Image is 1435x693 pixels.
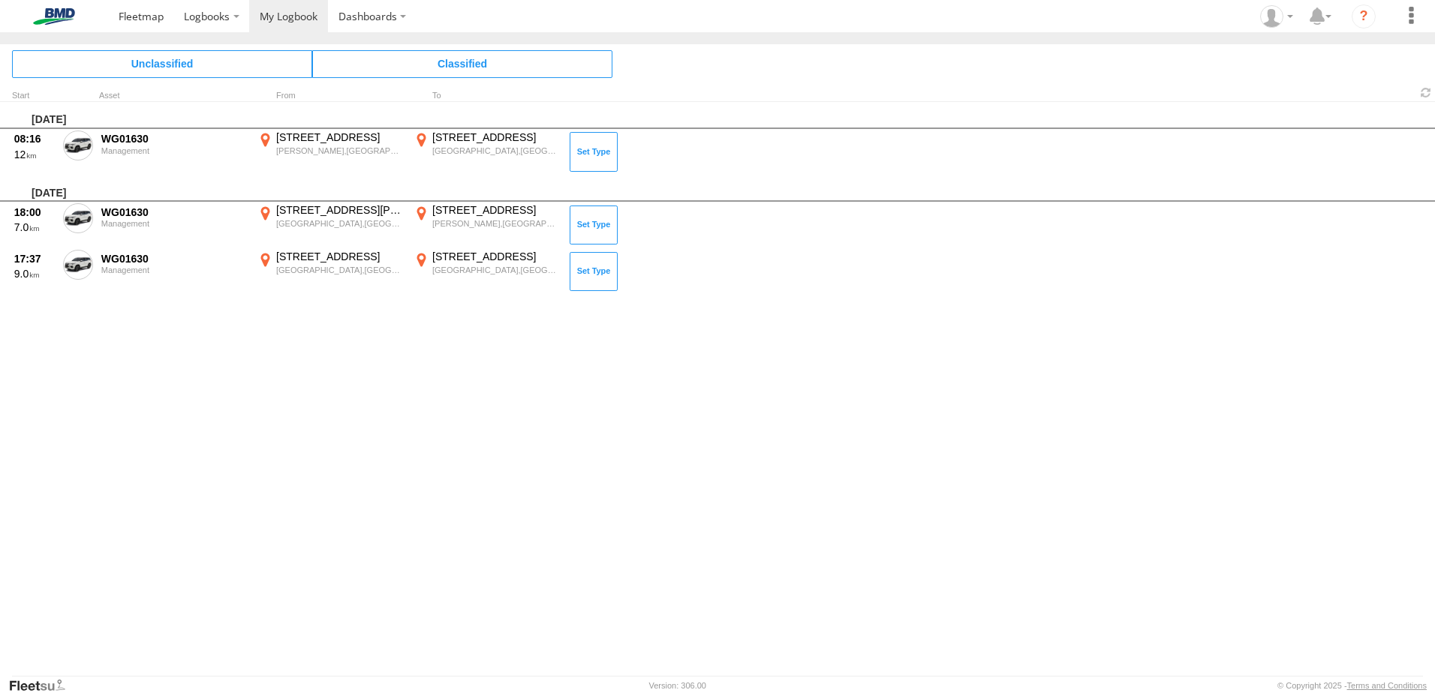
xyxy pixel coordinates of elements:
[1255,5,1298,28] div: Timothy Davis
[255,250,405,293] label: Click to View Event Location
[432,218,559,229] div: [PERSON_NAME],[GEOGRAPHIC_DATA]
[276,265,403,275] div: [GEOGRAPHIC_DATA],[GEOGRAPHIC_DATA]
[276,145,403,156] div: [PERSON_NAME],[GEOGRAPHIC_DATA]
[101,219,247,228] div: Management
[411,203,561,247] label: Click to View Event Location
[432,145,559,156] div: [GEOGRAPHIC_DATA],[GEOGRAPHIC_DATA]
[14,148,55,161] div: 12
[14,205,55,219] div: 18:00
[276,250,403,263] div: [STREET_ADDRESS]
[411,250,561,293] label: Click to View Event Location
[432,130,559,144] div: [STREET_ADDRESS]
[411,92,561,100] div: To
[570,205,618,244] button: Click to Set
[8,678,77,693] a: Visit our Website
[99,92,249,100] div: Asset
[12,50,312,77] span: Click to view Unclassified Trips
[1277,681,1427,690] div: © Copyright 2025 -
[570,132,618,171] button: Click to Set
[101,265,247,274] div: Management
[101,252,247,265] div: WG01630
[1347,681,1427,690] a: Terms and Conditions
[14,267,55,280] div: 9.0
[649,681,706,690] div: Version: 306.00
[14,220,55,234] div: 7.0
[570,252,618,291] button: Click to Set
[432,250,559,263] div: [STREET_ADDRESS]
[255,92,405,100] div: From
[12,92,57,100] div: Click to Sort
[14,132,55,145] div: 08:16
[101,146,247,155] div: Management
[276,218,403,229] div: [GEOGRAPHIC_DATA],[GEOGRAPHIC_DATA]
[411,130,561,174] label: Click to View Event Location
[432,265,559,275] div: [GEOGRAPHIC_DATA],[GEOGRAPHIC_DATA]
[1352,4,1376,28] i: ?
[276,130,403,144] div: [STREET_ADDRESS]
[255,130,405,174] label: Click to View Event Location
[312,50,612,77] span: Click to view Classified Trips
[1417,85,1435,100] span: Refresh
[101,132,247,145] div: WG01630
[255,203,405,247] label: Click to View Event Location
[15,8,93,25] img: bmd-logo.svg
[101,205,247,219] div: WG01630
[432,203,559,217] div: [STREET_ADDRESS]
[276,203,403,217] div: [STREET_ADDRESS][PERSON_NAME]
[14,252,55,265] div: 17:37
